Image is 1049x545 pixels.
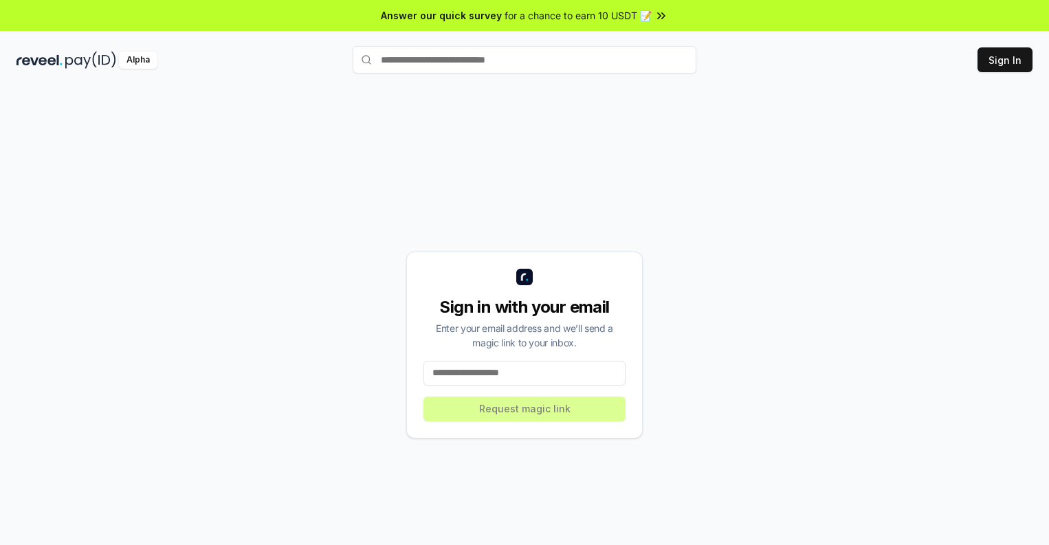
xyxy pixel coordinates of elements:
[16,52,63,69] img: reveel_dark
[423,321,626,350] div: Enter your email address and we’ll send a magic link to your inbox.
[65,52,116,69] img: pay_id
[516,269,533,285] img: logo_small
[381,8,502,23] span: Answer our quick survey
[505,8,652,23] span: for a chance to earn 10 USDT 📝
[119,52,157,69] div: Alpha
[978,47,1033,72] button: Sign In
[423,296,626,318] div: Sign in with your email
